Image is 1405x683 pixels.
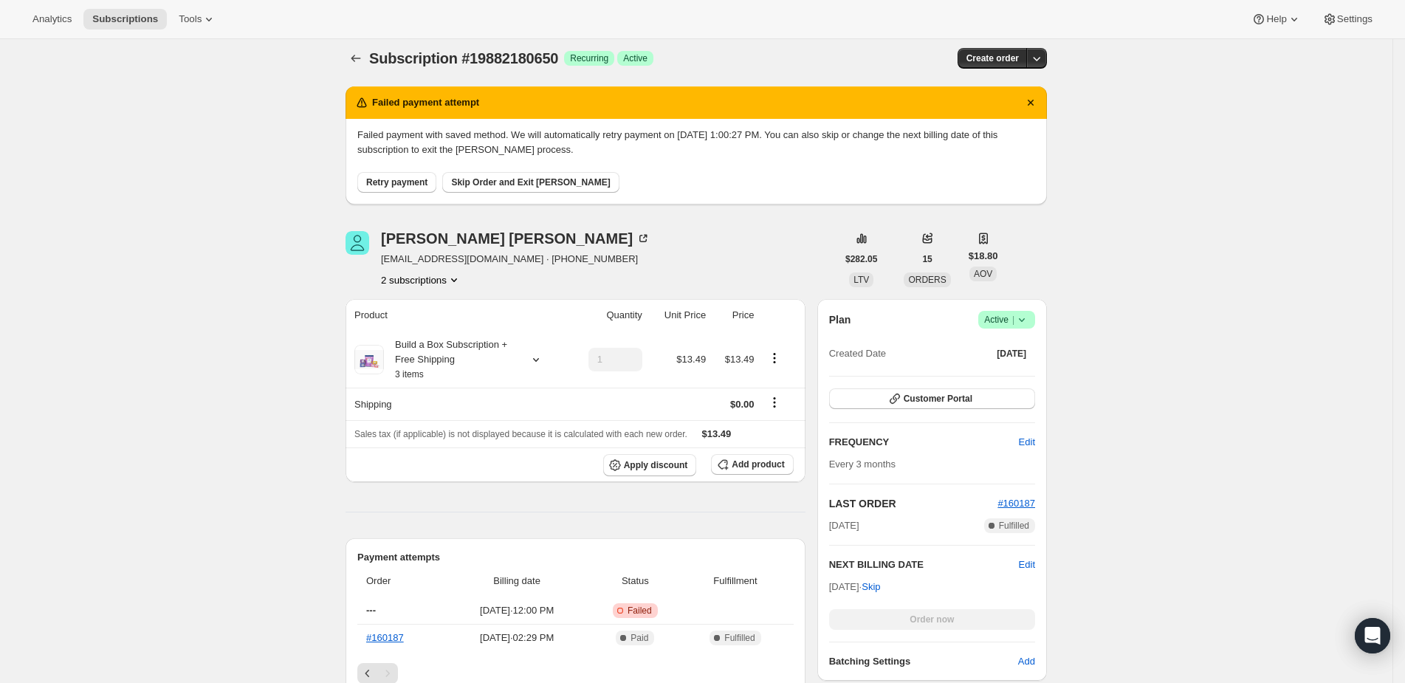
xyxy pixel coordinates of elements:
[628,605,652,617] span: Failed
[724,632,755,644] span: Fulfilled
[997,496,1035,511] button: #160187
[676,354,706,365] span: $13.49
[988,343,1035,364] button: [DATE]
[395,369,424,380] small: 3 items
[763,350,786,366] button: Product actions
[450,574,584,588] span: Billing date
[1313,9,1381,30] button: Settings
[1009,650,1044,673] button: Add
[829,388,1035,409] button: Customer Portal
[24,9,80,30] button: Analytics
[969,249,998,264] span: $18.80
[1266,13,1286,25] span: Help
[997,348,1026,360] span: [DATE]
[384,337,517,382] div: Build a Box Subscription + Free Shipping
[92,13,158,25] span: Subscriptions
[1010,430,1044,454] button: Edit
[381,272,461,287] button: Product actions
[829,518,859,533] span: [DATE]
[179,13,202,25] span: Tools
[357,550,794,565] h2: Payment attempts
[829,496,998,511] h2: LAST ORDER
[913,249,941,270] button: 15
[999,520,1029,532] span: Fulfilled
[366,176,427,188] span: Retry payment
[346,299,568,332] th: Product
[366,605,376,616] span: ---
[624,459,688,471] span: Apply discount
[442,172,619,193] button: Skip Order and Exit [PERSON_NAME]
[570,52,608,64] span: Recurring
[381,231,650,246] div: [PERSON_NAME] [PERSON_NAME]
[974,269,992,279] span: AOV
[593,574,677,588] span: Status
[603,454,697,476] button: Apply discount
[710,299,758,332] th: Price
[829,581,881,592] span: [DATE] ·
[346,388,568,420] th: Shipping
[346,231,369,255] span: Maria Rocha-Hulsey
[346,48,366,69] button: Subscriptions
[32,13,72,25] span: Analytics
[829,312,851,327] h2: Plan
[623,52,647,64] span: Active
[829,435,1019,450] h2: FREQUENCY
[829,654,1018,669] h6: Batching Settings
[366,632,404,643] a: #160187
[862,580,880,594] span: Skip
[958,48,1028,69] button: Create order
[845,253,877,265] span: $282.05
[369,50,558,66] span: Subscription #19882180650
[83,9,167,30] button: Subscriptions
[357,565,445,597] th: Order
[702,428,732,439] span: $13.49
[997,498,1035,509] a: #160187
[837,249,886,270] button: $282.05
[1018,654,1035,669] span: Add
[372,95,479,110] h2: Failed payment attempt
[1019,557,1035,572] button: Edit
[451,176,610,188] span: Skip Order and Exit [PERSON_NAME]
[984,312,1029,327] span: Active
[1020,92,1041,113] button: Dismiss notification
[908,275,946,285] span: ORDERS
[354,429,687,439] span: Sales tax (if applicable) is not displayed because it is calculated with each new order.
[829,459,896,470] span: Every 3 months
[763,394,786,411] button: Shipping actions
[450,603,584,618] span: [DATE] · 12:00 PM
[381,252,650,267] span: [EMAIL_ADDRESS][DOMAIN_NAME] · [PHONE_NUMBER]
[568,299,647,332] th: Quantity
[1243,9,1310,30] button: Help
[686,574,784,588] span: Fulfillment
[170,9,225,30] button: Tools
[922,253,932,265] span: 15
[829,346,886,361] span: Created Date
[853,575,889,599] button: Skip
[450,631,584,645] span: [DATE] · 02:29 PM
[904,393,972,405] span: Customer Portal
[711,454,793,475] button: Add product
[357,172,436,193] button: Retry payment
[1012,314,1014,326] span: |
[853,275,869,285] span: LTV
[1337,13,1373,25] span: Settings
[725,354,755,365] span: $13.49
[732,459,784,470] span: Add product
[966,52,1019,64] span: Create order
[1019,435,1035,450] span: Edit
[1355,618,1390,653] div: Open Intercom Messenger
[357,128,1035,157] p: Failed payment with saved method. We will automatically retry payment on [DATE] 1:00:27 PM. You c...
[647,299,710,332] th: Unit Price
[829,557,1019,572] h2: NEXT BILLING DATE
[730,399,755,410] span: $0.00
[631,632,648,644] span: Paid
